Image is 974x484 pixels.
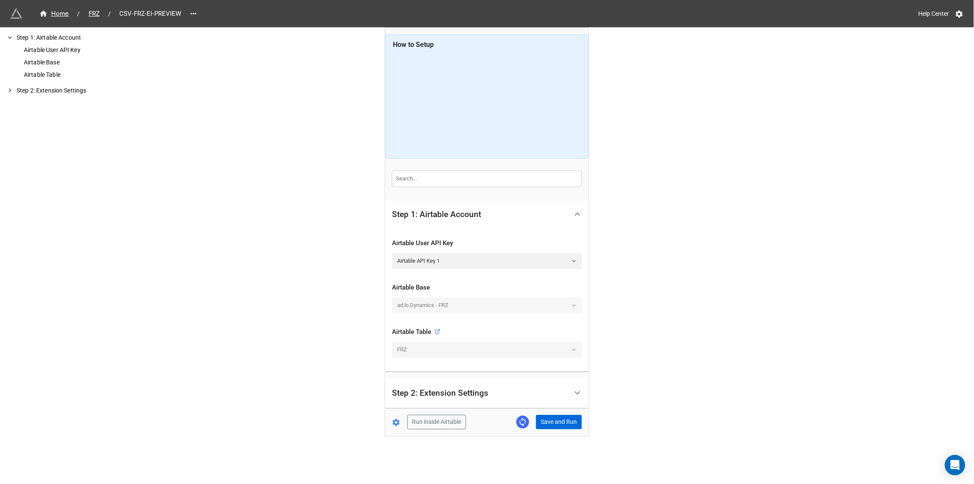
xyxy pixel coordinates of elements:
[392,283,582,293] div: Airtable Base
[385,378,589,409] div: Step 2: Extension Settings
[10,8,22,20] img: miniextensions-icon.73ae0678.png
[392,171,582,187] input: Search...
[114,9,186,19] span: CSV-FRZ-EI-PREVIEW
[108,9,111,18] li: /
[15,33,136,42] div: Step 1: Airtable Account
[34,9,187,19] nav: breadcrumb
[945,455,965,475] div: Open Intercom Messenger
[385,201,589,228] div: Step 1: Airtable Account
[15,86,136,95] div: Step 2: Extension Settings
[78,9,80,18] li: /
[913,6,955,21] a: Help Center
[22,46,136,55] div: Airtable User API Key
[39,9,69,19] div: Home
[392,253,582,269] a: Airtable API Key 1
[393,53,581,151] iframe: How to Automatically Export CSVs for Airtable Views
[392,389,488,397] div: Step 2: Extension Settings
[34,9,74,19] a: Home
[392,210,481,219] div: Step 1: Airtable Account
[516,416,529,429] a: Sync Base Structure
[392,327,441,337] div: Airtable Table
[385,228,589,371] div: Step 1: Airtable Account
[536,415,582,429] button: Save and Run
[22,58,136,67] div: Airtable Base
[22,70,136,79] div: Airtable Table
[393,41,434,49] b: How to Setup
[392,238,582,249] div: Airtable User API Key
[84,9,105,19] a: FRZ
[407,415,466,429] button: Run inside Airtable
